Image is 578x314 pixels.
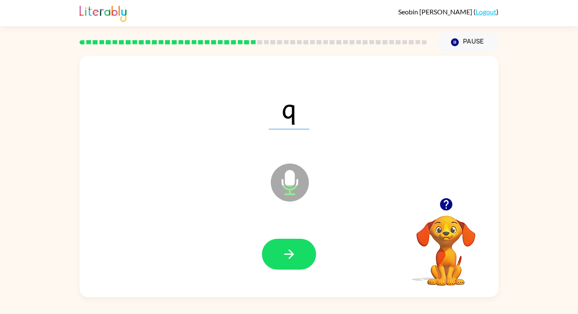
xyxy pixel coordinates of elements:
button: Pause [437,33,498,52]
img: Literably [80,3,127,22]
video: Your browser must support playing .mp4 files to use Literably. Please try using another browser. [404,202,488,287]
span: q [269,85,309,129]
div: ( ) [398,8,498,16]
span: Seobin [PERSON_NAME] [398,8,473,16]
a: Logout [476,8,496,16]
